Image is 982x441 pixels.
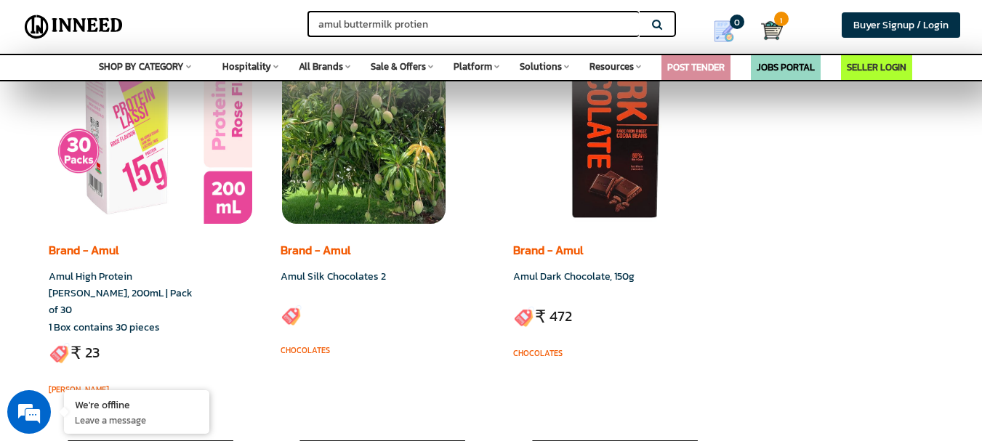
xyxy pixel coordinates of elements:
a: JOBS PORTAL [757,60,815,74]
img: Cart [761,20,783,41]
span: Solutions [520,60,562,73]
div: We're offline [75,397,198,411]
textarea: Type your message and click 'Submit' [7,290,277,341]
img: Show My Quotes [713,20,735,42]
span: ₹ [71,341,85,365]
a: Amul High Protein [PERSON_NAME], 200mL | Pack of 30 [49,269,193,317]
img: Inneed.Market [20,9,128,45]
a: my Quotes 0 [697,15,761,48]
h3: 1 Box contains 30 pieces [49,319,214,336]
img: 74934.jpg [513,6,717,224]
img: logo_Zg8I0qSkbAqR2WFHt3p6CTuqpyXMFPubPcD2OT02zFN43Cy9FUNNG3NEPhM_Q1qe_.png [25,87,61,95]
span: Buyer Signup / Login [853,17,949,33]
div: Leave a message [76,81,244,100]
a: Brand - Amul [281,241,350,259]
a: SELLER LOGIN [847,60,906,74]
span: Sale & Offers [371,60,426,73]
a: Amul Silk Chocolates 2 [281,269,386,284]
img: 75100.jpg [282,6,446,224]
a: [PERSON_NAME] [49,384,109,395]
span: SHOP BY CATEGORY [99,60,184,73]
a: Amul Dark Chocolate, 150g [513,269,635,284]
div: Minimize live chat window [238,7,273,42]
img: 75425.jpg [49,6,252,224]
span: Hospitality [222,60,271,73]
a: Buyer Signup / Login [842,12,960,38]
em: Submit [213,341,264,360]
span: 1 [774,12,789,26]
img: salesiqlogo_leal7QplfZFryJ6FIlVepeu7OftD7mt8q6exU6-34PB8prfIgodN67KcxXM9Y7JQ_.png [100,275,110,283]
span: Resources [589,60,634,73]
span: ₹ [535,304,550,329]
em: Driven by SalesIQ [114,274,185,284]
ins: 23 [85,342,100,363]
a: Brand - Amul [49,241,118,259]
a: Chocolates [281,344,330,356]
a: Brand - Amul [513,241,583,259]
p: Leave a message [75,413,198,426]
span: All Brands [299,60,343,73]
a: Chocolates [513,347,563,359]
img: inneed-price-tag.png [513,306,535,328]
ins: 472 [550,306,572,327]
a: Cart 1 [761,15,770,46]
img: inneed-price-tag.png [49,342,71,364]
span: Platform [454,60,492,73]
a: POST TENDER [667,60,725,74]
span: We are offline. Please leave us a message. [31,129,254,276]
img: inneed-price-tag.png [281,304,302,326]
input: Search for Brands, Products, Sellers, Manufacturers... [307,11,639,37]
span: 0 [730,15,744,29]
